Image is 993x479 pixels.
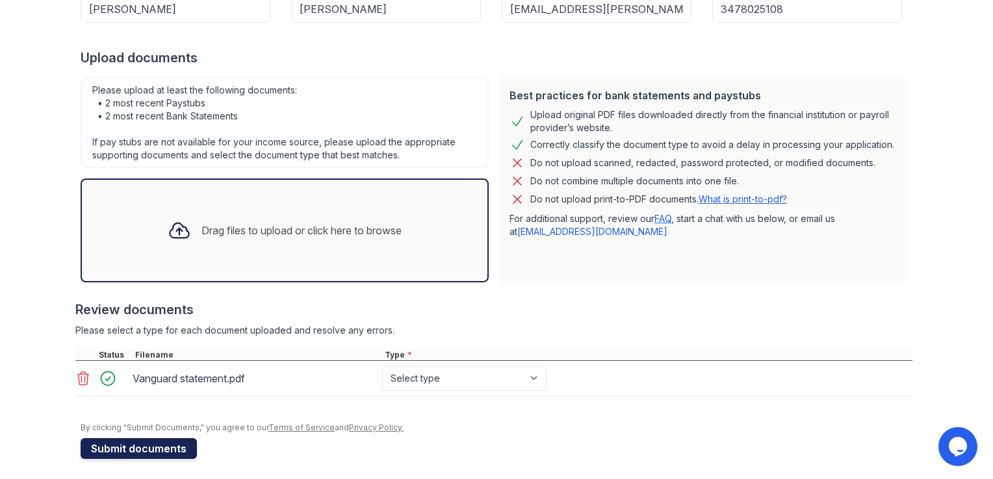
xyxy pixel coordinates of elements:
div: Review documents [75,301,912,319]
div: Please upload at least the following documents: • 2 most recent Paystubs • 2 most recent Bank Sta... [81,77,489,168]
a: FAQ [654,213,671,224]
iframe: chat widget [938,427,980,466]
div: Filename [133,350,382,360]
p: Do not upload print-to-PDF documents. [530,193,787,206]
a: What is print-to-pdf? [699,193,787,204]
p: For additional support, review our , start a chat with us below, or email us at [509,212,897,238]
div: Do not upload scanned, redacted, password protected, or modified documents. [530,155,875,171]
button: Submit documents [81,438,197,459]
div: Upload original PDF files downloaded directly from the financial institution or payroll provider’... [530,108,897,134]
a: [EMAIL_ADDRESS][DOMAIN_NAME] [517,226,667,237]
div: Best practices for bank statements and paystubs [509,88,897,103]
a: Terms of Service [268,423,335,432]
div: By clicking "Submit Documents," you agree to our and [81,423,912,433]
div: Do not combine multiple documents into one file. [530,173,739,189]
div: Type [382,350,912,360]
div: Drag files to upload or click here to browse [201,223,402,238]
div: Status [96,350,133,360]
div: Please select a type for each document uploaded and resolve any errors. [75,324,912,337]
a: Privacy Policy. [349,423,404,432]
div: Vanguard statement.pdf [133,368,377,389]
div: Upload documents [81,49,912,67]
div: Correctly classify the document type to avoid a delay in processing your application. [530,137,894,153]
